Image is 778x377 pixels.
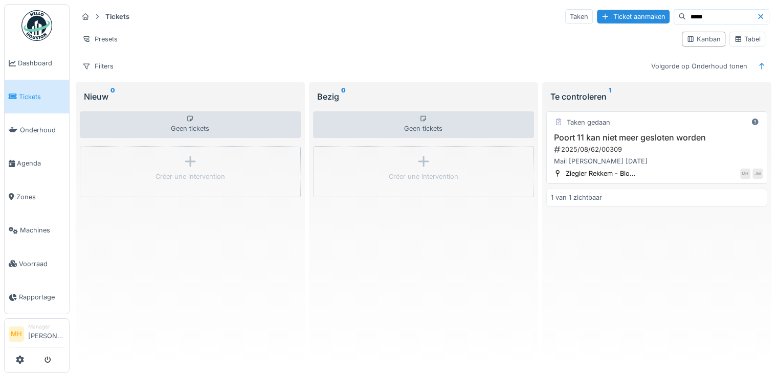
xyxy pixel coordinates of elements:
span: Dashboard [18,58,65,68]
div: 1 van 1 zichtbaar [551,193,602,202]
a: Rapportage [5,280,69,314]
div: Créer une intervention [389,172,458,181]
a: Tickets [5,80,69,113]
div: Taken [565,9,593,24]
div: Kanban [686,34,721,44]
span: Tickets [19,92,65,102]
div: Filters [78,59,118,74]
li: [PERSON_NAME] [28,323,65,345]
span: Zones [16,192,65,202]
span: Machines [20,225,65,235]
div: Nieuw [84,90,297,103]
div: Ziegler Rekkem - Blo... [566,169,636,178]
strong: Tickets [101,12,134,21]
div: Ticket aanmaken [597,10,670,23]
img: Badge_color-CXgf-gQk.svg [21,10,52,41]
a: Zones [5,180,69,214]
sup: 0 [110,90,115,103]
div: Manager [28,323,65,331]
div: Geen tickets [80,111,301,138]
span: Onderhoud [20,125,65,135]
sup: 0 [341,90,346,103]
h3: Poort 11 kan niet meer gesloten worden [551,133,763,143]
div: Presets [78,32,122,46]
span: Rapportage [19,292,65,302]
div: Volgorde op Onderhoud tonen [647,59,752,74]
div: Tabel [734,34,761,44]
div: 2025/08/62/00309 [553,145,763,154]
a: MH Manager[PERSON_NAME] [9,323,65,347]
a: Agenda [5,147,69,180]
span: Voorraad [19,259,65,269]
span: Agenda [17,158,65,168]
a: Machines [5,214,69,247]
div: Créer une intervention [155,172,225,181]
div: Te controleren [550,90,763,103]
div: Geen tickets [313,111,534,138]
div: Mail [PERSON_NAME] [DATE] [551,156,763,166]
div: MH [740,169,750,179]
div: Taken gedaan [567,117,610,127]
div: JM [752,169,763,179]
a: Voorraad [5,247,69,280]
sup: 1 [609,90,611,103]
a: Onderhoud [5,113,69,147]
a: Dashboard [5,46,69,80]
div: Bezig [317,90,530,103]
li: MH [9,326,24,342]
